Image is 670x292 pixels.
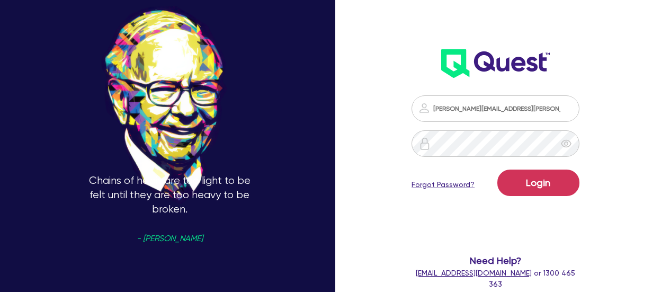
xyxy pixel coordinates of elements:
span: Need Help? [412,253,579,268]
input: Email address [412,95,579,122]
span: or 1300 465 363 [416,269,575,288]
img: icon-password [418,137,431,150]
button: Login [497,170,579,196]
a: [EMAIL_ADDRESS][DOMAIN_NAME] [416,269,532,277]
span: - [PERSON_NAME] [137,235,203,243]
img: wH2k97JdezQIQAAAABJRU5ErkJggg== [441,49,550,78]
img: icon-password [418,102,431,114]
a: Forgot Password? [412,179,475,190]
span: eye [561,138,571,149]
